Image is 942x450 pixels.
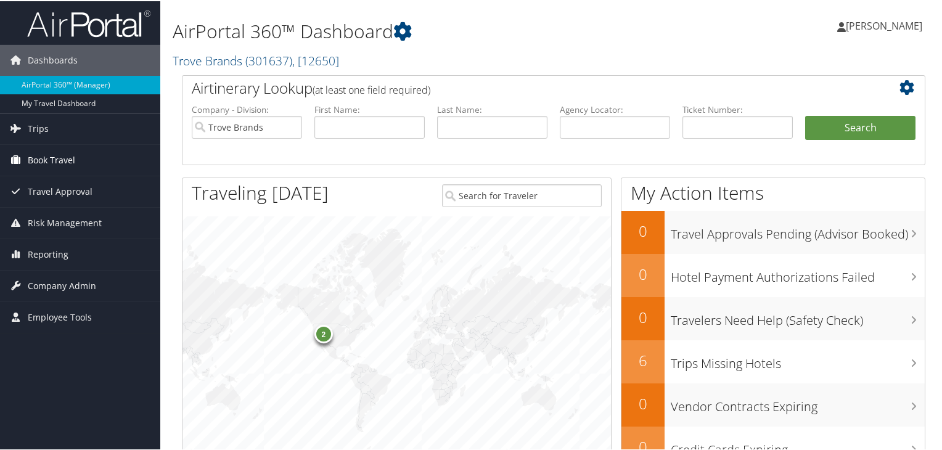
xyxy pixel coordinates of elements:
[837,6,935,43] a: [PERSON_NAME]
[28,269,96,300] span: Company Admin
[442,183,602,206] input: Search for Traveler
[671,391,925,414] h3: Vendor Contracts Expiring
[671,261,925,285] h3: Hotel Payment Authorizations Failed
[28,144,75,174] span: Book Travel
[621,382,925,425] a: 0Vendor Contracts Expiring
[621,392,665,413] h2: 0
[314,102,425,115] label: First Name:
[437,102,547,115] label: Last Name:
[621,219,665,240] h2: 0
[28,207,102,237] span: Risk Management
[28,301,92,332] span: Employee Tools
[28,112,49,143] span: Trips
[28,238,68,269] span: Reporting
[682,102,793,115] label: Ticket Number:
[671,348,925,371] h3: Trips Missing Hotels
[192,179,329,205] h1: Traveling [DATE]
[621,210,925,253] a: 0Travel Approvals Pending (Advisor Booked)
[28,175,92,206] span: Travel Approval
[621,296,925,339] a: 0Travelers Need Help (Safety Check)
[671,305,925,328] h3: Travelers Need Help (Safety Check)
[621,349,665,370] h2: 6
[621,306,665,327] h2: 0
[621,263,665,284] h2: 0
[313,82,430,96] span: (at least one field required)
[192,102,302,115] label: Company - Division:
[173,17,681,43] h1: AirPortal 360™ Dashboard
[671,218,925,242] h3: Travel Approvals Pending (Advisor Booked)
[621,253,925,296] a: 0Hotel Payment Authorizations Failed
[292,51,339,68] span: , [ 12650 ]
[192,76,854,97] h2: Airtinerary Lookup
[27,8,150,37] img: airportal-logo.png
[621,339,925,382] a: 6Trips Missing Hotels
[314,324,332,342] div: 2
[621,179,925,205] h1: My Action Items
[805,115,915,139] button: Search
[560,102,670,115] label: Agency Locator:
[28,44,78,75] span: Dashboards
[173,51,339,68] a: Trove Brands
[245,51,292,68] span: ( 301637 )
[846,18,922,31] span: [PERSON_NAME]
